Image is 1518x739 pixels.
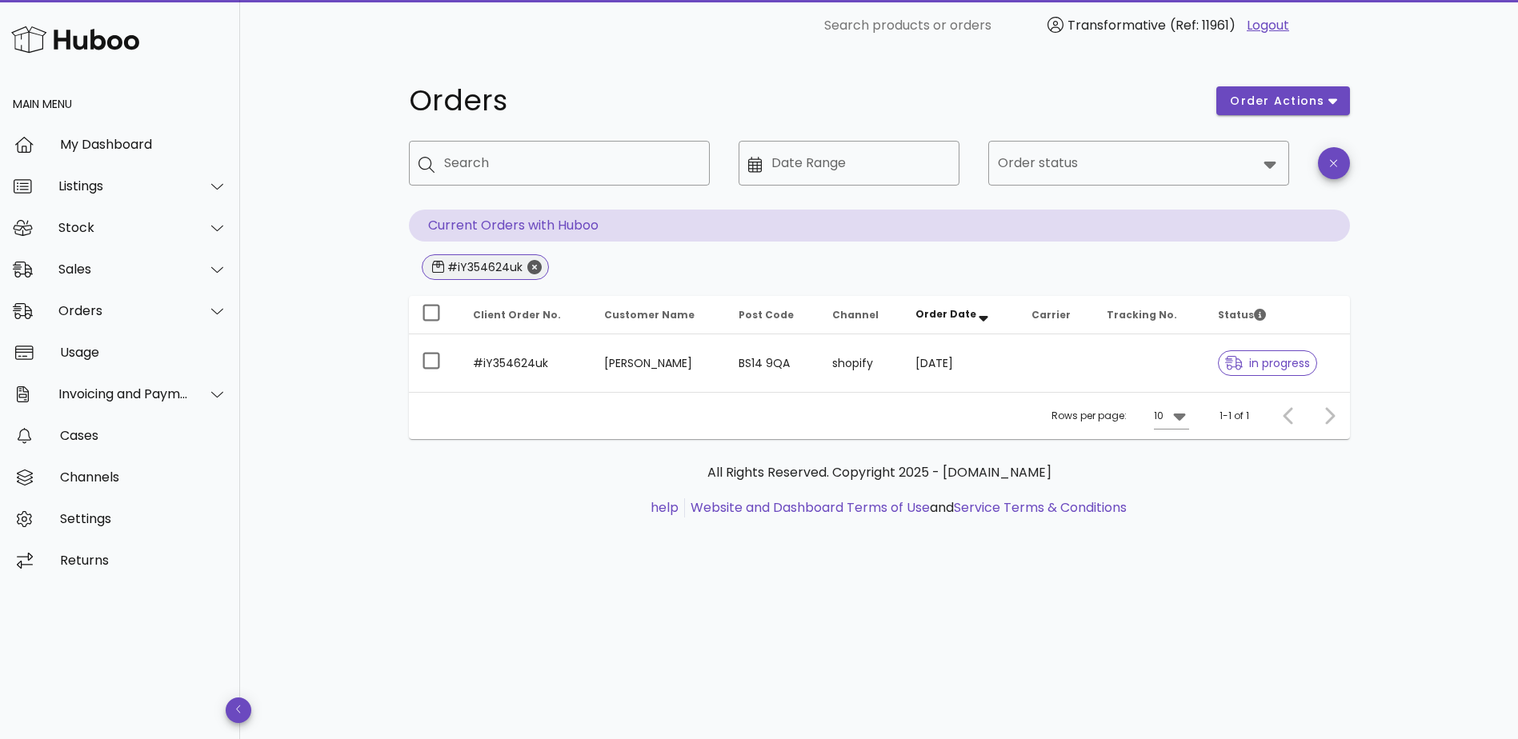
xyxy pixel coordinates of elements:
[1019,296,1094,334] th: Carrier
[11,22,139,57] img: Huboo Logo
[409,210,1350,242] p: Current Orders with Huboo
[1154,409,1164,423] div: 10
[1205,296,1349,334] th: Status
[988,141,1289,186] div: Order status
[591,296,726,334] th: Customer Name
[1216,86,1349,115] button: order actions
[58,303,189,318] div: Orders
[915,307,976,321] span: Order Date
[60,553,227,568] div: Returns
[1229,93,1325,110] span: order actions
[60,137,227,152] div: My Dashboard
[422,463,1337,482] p: All Rights Reserved. Copyright 2025 - [DOMAIN_NAME]
[1154,403,1189,429] div: 10Rows per page:
[1031,308,1071,322] span: Carrier
[527,260,542,274] button: Close
[591,334,726,392] td: [PERSON_NAME]
[832,308,879,322] span: Channel
[739,308,794,322] span: Post Code
[1107,308,1177,322] span: Tracking No.
[58,262,189,277] div: Sales
[460,296,591,334] th: Client Order No.
[1220,409,1249,423] div: 1-1 of 1
[473,308,561,322] span: Client Order No.
[1051,393,1189,439] div: Rows per page:
[60,469,227,485] div: Channels
[903,296,1019,334] th: Order Date: Sorted descending. Activate to remove sorting.
[604,308,695,322] span: Customer Name
[1094,296,1205,334] th: Tracking No.
[903,334,1019,392] td: [DATE]
[726,334,819,392] td: BS14 9QA
[1218,308,1266,322] span: Status
[409,86,1198,115] h1: Orders
[58,386,189,401] div: Invoicing and Payments
[685,498,1127,517] li: and
[60,511,227,526] div: Settings
[1170,16,1236,34] span: (Ref: 11961)
[1225,358,1310,369] span: in progress
[819,296,903,334] th: Channel
[444,259,523,275] div: #iY354624uk
[58,178,189,194] div: Listings
[726,296,819,334] th: Post Code
[651,498,679,517] a: help
[460,334,591,392] td: #iY354624uk
[954,498,1127,517] a: Service Terms & Conditions
[1247,16,1289,35] a: Logout
[60,428,227,443] div: Cases
[691,498,930,517] a: Website and Dashboard Terms of Use
[60,345,227,360] div: Usage
[819,334,903,392] td: shopify
[1067,16,1166,34] span: Transformative
[58,220,189,235] div: Stock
